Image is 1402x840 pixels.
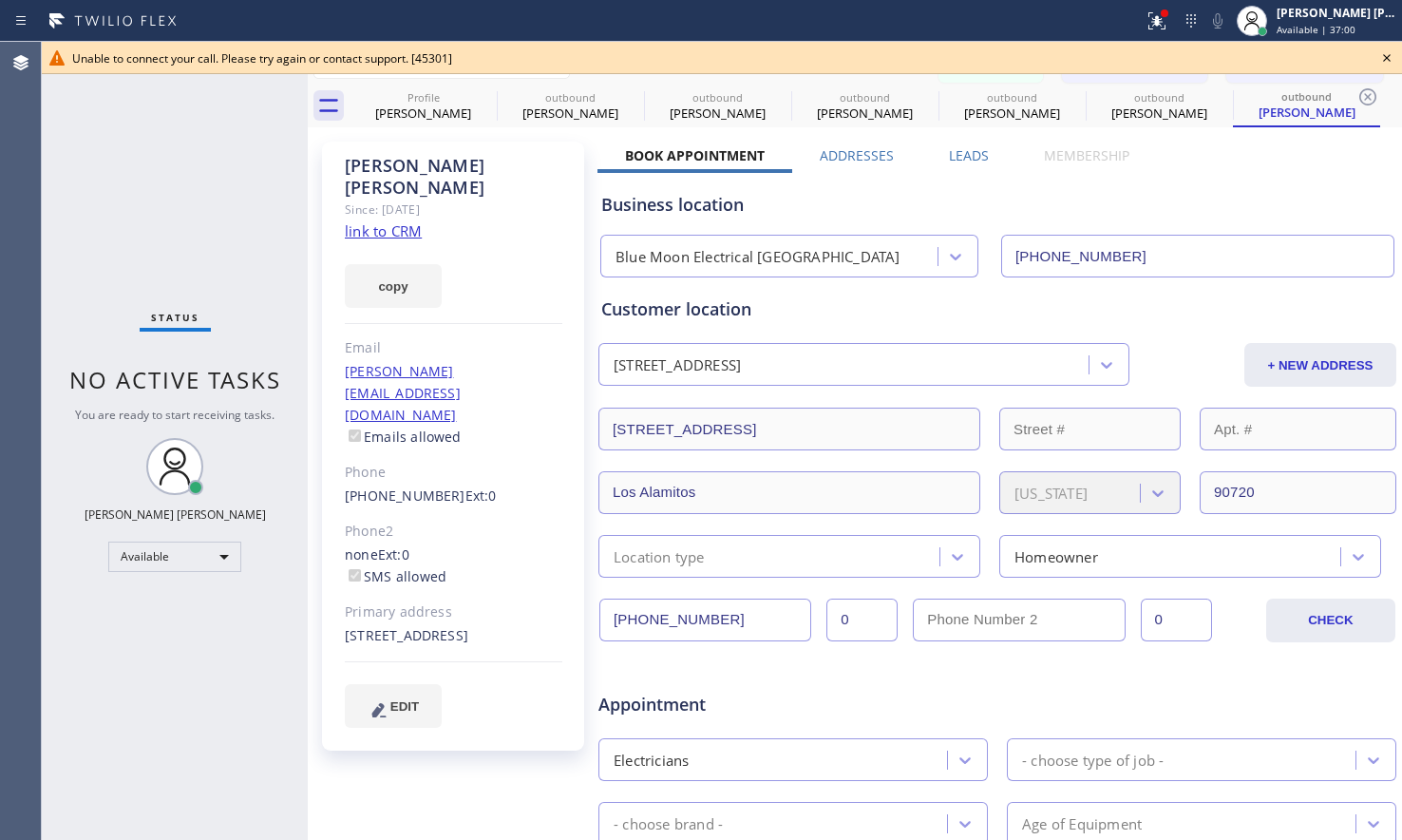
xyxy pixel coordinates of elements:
input: Phone Number 2 [913,599,1125,641]
input: SMS allowed [349,569,361,582]
div: [PERSON_NAME] [PERSON_NAME] [85,506,266,523]
div: Anthony Kozlowski [940,85,1084,127]
div: Location type [614,545,705,567]
button: EDIT [345,684,442,728]
input: Street # [999,408,1181,450]
span: Ext: 0 [378,545,409,563]
div: [PERSON_NAME] [940,105,1084,122]
div: [STREET_ADDRESS] [614,354,741,376]
div: Profile [351,90,495,105]
div: Available [108,542,241,572]
button: CHECK [1266,599,1395,642]
label: Leads [949,146,989,164]
div: Edward Kwaskin [351,85,495,127]
div: [PERSON_NAME] [646,105,789,122]
label: Emails allowed [345,428,462,446]
span: Available | 37:00 [1277,23,1355,36]
span: Unable to connect your call. Please try again or contact support. [45301] [72,50,452,67]
a: [PHONE_NUMBER] [345,487,465,505]
div: outbound [499,90,642,105]
div: Anthony Kozlowski [499,85,642,127]
a: link to CRM [345,221,422,240]
div: [STREET_ADDRESS] [345,625,562,647]
div: Age of Equipment [1022,812,1142,834]
div: none [345,544,562,588]
div: outbound [940,90,1084,105]
div: Blue Moon Electrical [GEOGRAPHIC_DATA] [616,246,900,268]
span: Status [151,311,199,324]
label: Addresses [820,146,894,164]
div: Anthony Kozlowski [1088,85,1231,127]
div: [PERSON_NAME] [PERSON_NAME] [1277,5,1396,21]
div: [PERSON_NAME] [1235,104,1378,121]
span: EDIT [390,699,419,714]
div: [PERSON_NAME] [PERSON_NAME] [345,155,562,199]
div: Business location [601,192,1393,218]
input: Address [598,408,980,450]
div: outbound [646,90,789,105]
div: outbound [1235,89,1378,104]
button: + NEW ADDRESS [1244,343,1396,387]
button: copy [345,264,442,308]
div: Primary address [345,601,562,623]
div: - choose brand - [614,812,723,834]
span: You are ready to start receiving tasks. [75,407,275,423]
span: Appointment [598,692,862,717]
input: City [598,471,980,514]
div: Homeowner [1014,545,1098,567]
input: Emails allowed [349,430,361,442]
button: Mute [1204,8,1231,34]
div: Anthony Kozlowski [646,85,789,127]
div: Electricians [614,749,689,771]
div: - choose type of job - [1022,749,1164,771]
div: Customer location [601,296,1393,322]
input: Phone Number [599,599,811,641]
div: Email [345,337,562,359]
span: Ext: 0 [465,487,497,505]
div: Anthony Kozlowski [1235,85,1378,125]
span: No active tasks [69,364,281,395]
div: [PERSON_NAME] [1088,105,1231,122]
a: [PERSON_NAME][EMAIL_ADDRESS][DOMAIN_NAME] [345,362,461,424]
div: Phone2 [345,521,562,543]
div: outbound [793,90,937,105]
label: Membership [1044,146,1129,164]
div: Anthony Kozlowski [793,85,937,127]
div: Phone [345,462,562,484]
input: ZIP [1200,471,1396,514]
div: Since: [DATE] [345,199,562,220]
div: outbound [1088,90,1231,105]
label: SMS allowed [345,567,446,585]
div: [PERSON_NAME] [499,105,642,122]
input: Ext. 2 [1141,599,1212,641]
input: Ext. [826,599,898,641]
label: Book Appointment [625,146,765,164]
input: Apt. # [1200,408,1396,450]
div: [PERSON_NAME] [793,105,937,122]
input: Phone Number [1001,235,1394,277]
div: [PERSON_NAME] [351,105,495,122]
